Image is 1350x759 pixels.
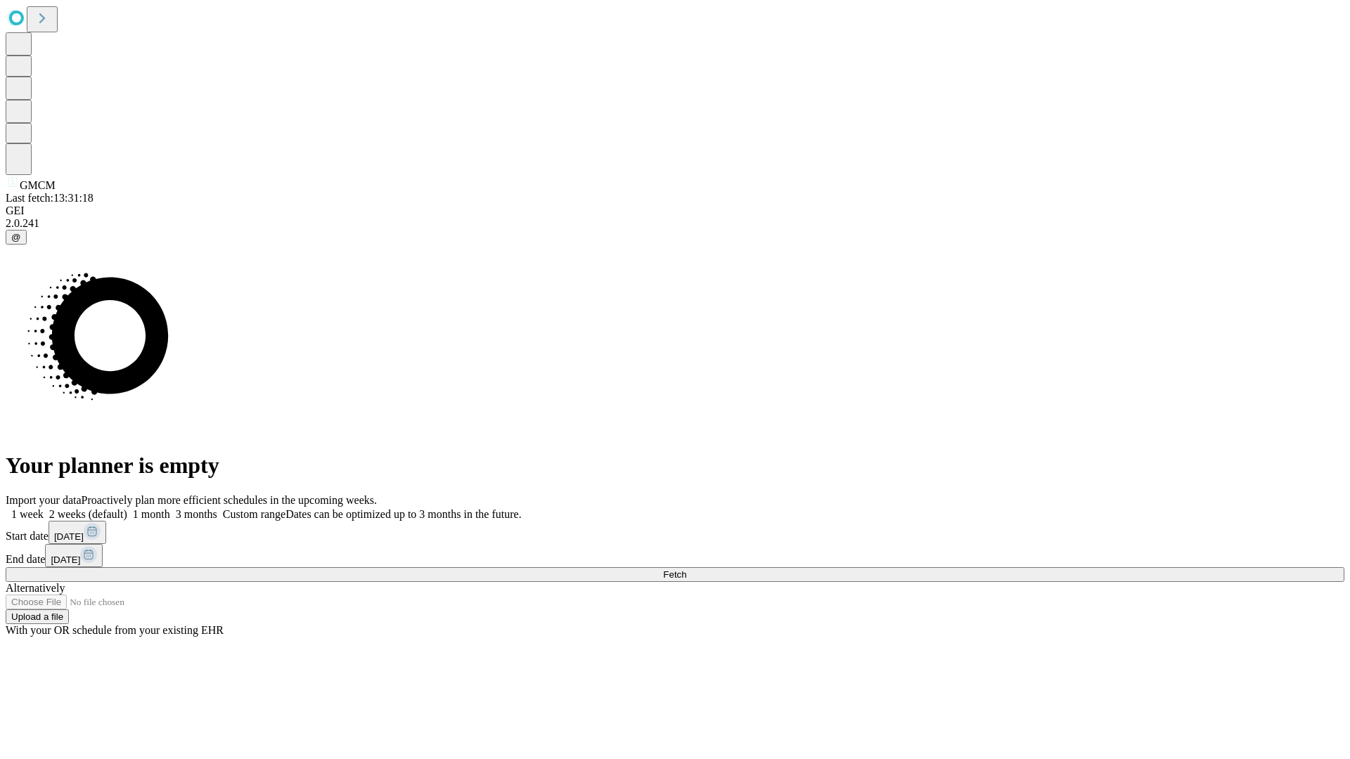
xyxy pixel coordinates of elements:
[6,205,1344,217] div: GEI
[6,624,224,636] span: With your OR schedule from your existing EHR
[133,508,170,520] span: 1 month
[6,544,1344,567] div: End date
[54,531,84,542] span: [DATE]
[6,609,69,624] button: Upload a file
[6,582,65,594] span: Alternatively
[223,508,285,520] span: Custom range
[51,554,80,565] span: [DATE]
[49,521,106,544] button: [DATE]
[6,567,1344,582] button: Fetch
[285,508,521,520] span: Dates can be optimized up to 3 months in the future.
[11,232,21,242] span: @
[6,230,27,245] button: @
[49,508,127,520] span: 2 weeks (default)
[6,494,82,506] span: Import your data
[11,508,44,520] span: 1 week
[45,544,103,567] button: [DATE]
[176,508,217,520] span: 3 months
[6,192,94,204] span: Last fetch: 13:31:18
[6,217,1344,230] div: 2.0.241
[663,569,686,580] span: Fetch
[20,179,56,191] span: GMCM
[6,521,1344,544] div: Start date
[82,494,377,506] span: Proactively plan more efficient schedules in the upcoming weeks.
[6,453,1344,479] h1: Your planner is empty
